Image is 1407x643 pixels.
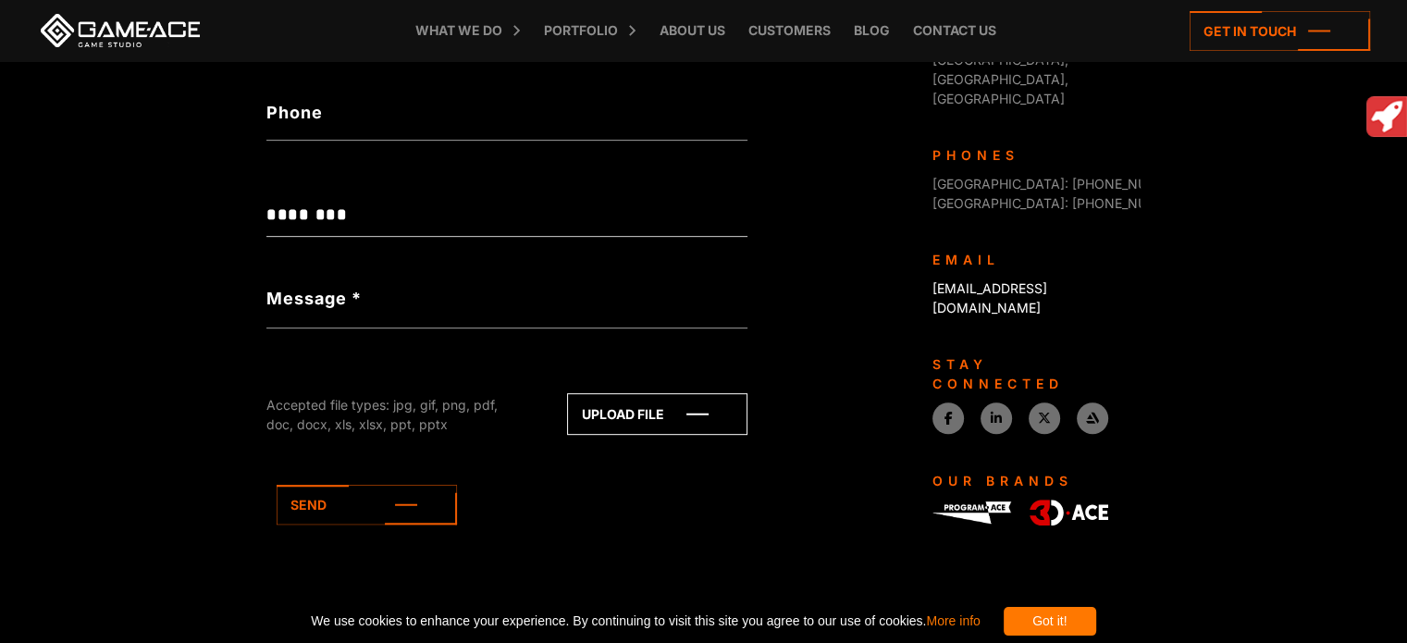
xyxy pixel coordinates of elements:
[932,145,1127,165] div: Phones
[932,176,1188,192] span: [GEOGRAPHIC_DATA]: [PHONE_NUMBER]
[311,607,980,636] span: We use cookies to enhance your experience. By continuing to visit this site you agree to our use ...
[932,280,1047,315] a: [EMAIL_ADDRESS][DOMAIN_NAME]
[1190,11,1370,51] a: Get in touch
[266,395,525,434] div: Accepted file types: jpg, gif, png, pdf, doc, docx, xls, xlsx, ppt, pptx
[266,286,362,311] label: Message *
[1004,607,1096,636] div: Got it!
[932,501,1011,523] img: Program-Ace
[926,613,980,628] a: More info
[567,393,747,435] a: Upload file
[266,100,747,125] label: Phone
[277,485,457,525] a: Send
[932,195,1188,211] span: [GEOGRAPHIC_DATA]: [PHONE_NUMBER]
[1030,500,1108,526] img: 3D-Ace
[932,471,1127,490] div: Our Brands
[932,250,1127,269] div: Email
[932,354,1127,393] div: Stay connected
